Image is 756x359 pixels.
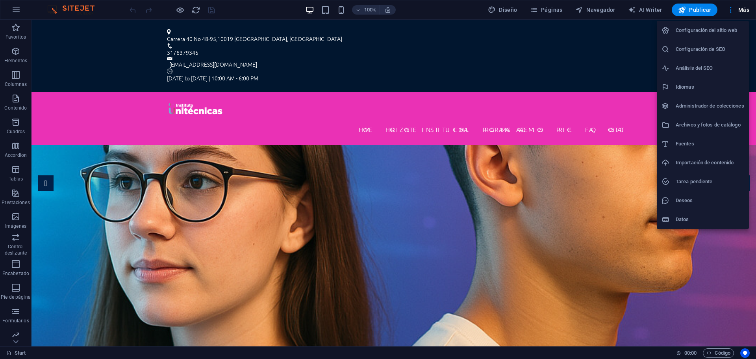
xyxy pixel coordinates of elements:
h6: Archivos y fotos de catálogo [676,120,744,130]
h6: Idiomas [676,82,744,92]
h6: Configuración de SEO [676,45,744,54]
h6: Datos [676,215,744,224]
h6: Deseos [676,196,744,205]
h6: Importación de contenido [676,158,744,167]
h6: Administrador de colecciones [676,101,744,111]
h6: Tarea pendiente [676,177,744,186]
h6: Análisis del SEO [676,63,744,73]
h6: Fuentes [676,139,744,149]
h6: Configuración del sitio web [676,26,744,35]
